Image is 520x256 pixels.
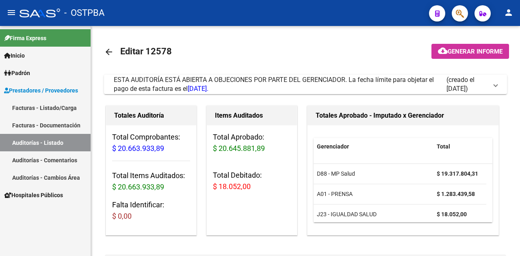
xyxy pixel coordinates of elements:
span: ESTA AUDITORÍA ESTÁ ABIERTA A OBJECIONES POR PARTE DEL GERENCIADOR. La fecha límite para objetar ... [114,76,434,93]
h1: Items Auditados [215,109,289,122]
strong: $ 19.317.804,31 [437,170,478,177]
span: - OSTPBA [64,4,104,22]
iframe: Intercom live chat [492,228,512,248]
span: Prestadores / Proveedores [4,86,78,95]
span: Total [437,143,450,150]
span: Inicio [4,51,25,60]
h3: Total Aprobado: [213,131,291,154]
span: Gerenciador [317,143,349,150]
h3: Total Items Auditados: [112,170,190,193]
span: $ 18.052,00 [213,182,251,191]
span: Firma Express [4,34,46,43]
span: Hospitales Públicos [4,191,63,200]
span: D88 - MP Salud [317,170,355,177]
h1: Totales Auditoría [114,109,188,122]
span: A01 - PRENSA [317,191,353,197]
span: Generar informe [448,48,503,55]
span: J23 - IGUALDAD SALUD [317,211,377,217]
mat-icon: arrow_back [104,47,114,57]
mat-icon: person [504,8,513,17]
datatable-header-cell: Gerenciador [314,138,433,155]
span: Editar 12578 [120,46,172,56]
span: (creado el [DATE]) [446,75,487,93]
span: $ 0,00 [112,212,132,220]
span: Padrón [4,69,30,77]
datatable-header-cell: Total [433,138,486,155]
span: $ 20.663.933,89 [112,183,164,191]
mat-icon: menu [6,8,16,17]
strong: $ 18.052,00 [437,211,467,217]
h3: Total Debitado: [213,170,291,192]
span: [DATE]. [188,85,208,93]
button: Generar informe [431,44,509,59]
h1: Totales Aprobado - Imputado x Gerenciador [316,109,490,122]
mat-expansion-panel-header: ESTA AUDITORÍA ESTÁ ABIERTA A OBJECIONES POR PARTE DEL GERENCIADOR. La fecha límite para objetar ... [104,75,507,94]
span: $ 20.663.933,89 [112,144,164,153]
span: $ 20.645.881,89 [213,144,265,153]
h3: Falta Identificar: [112,199,190,222]
strong: $ 1.283.439,58 [437,191,475,197]
mat-icon: cloud_download [438,46,448,56]
h3: Total Comprobantes: [112,131,190,154]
